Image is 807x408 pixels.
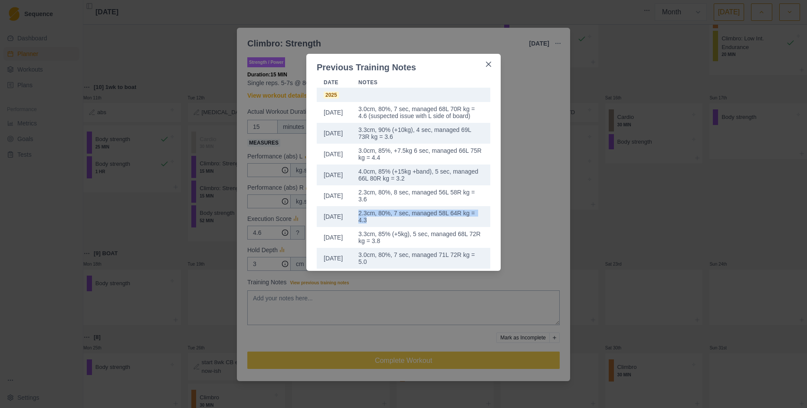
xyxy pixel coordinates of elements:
[482,57,495,71] button: Close
[351,77,490,88] th: Notes
[351,102,490,123] td: 3.0cm, 80%, 7 sec, managed 68L 70R kg = 4.6 (suspected issue with L side of board)
[351,165,490,185] td: 4.0cm, 85% (+15kg +band), 5 sec, managed 66L 80R kg = 3.2
[317,206,351,227] td: 2025-07-30
[317,123,351,144] td: 2025-08-12
[317,248,351,269] td: 2025-07-27
[351,248,490,269] td: 3.0cm, 80%, 7 sec, managed 71L 72R kg = 5.0
[317,165,351,185] td: 2025-08-04
[351,185,490,206] td: 2.3cm, 80%, 8 sec, managed 56L 58R kg = 3.6
[351,206,490,227] td: 2.3cm, 80%, 7 sec, managed 58L 64R kg = 4.3
[317,185,351,206] td: 2025-08-04
[351,123,490,144] td: 3.3cm, 90% (+10kg), 4 sec, managed 69L 73R kg = 3.6
[317,77,351,88] th: Date
[324,92,339,99] span: 2025
[317,144,351,165] td: 2025-08-08
[317,102,351,123] td: 2025-08-12
[351,227,490,248] td: 3.3cm, 85% (+5kg), 5 sec, managed 68L 72R kg = 3.8
[317,227,351,248] td: 2025-07-28
[351,144,490,165] td: 3.0cm, 85%, +7.5kg 6 sec, managed 66L 75R kg = 4.4
[306,54,501,74] header: Previous Training Notes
